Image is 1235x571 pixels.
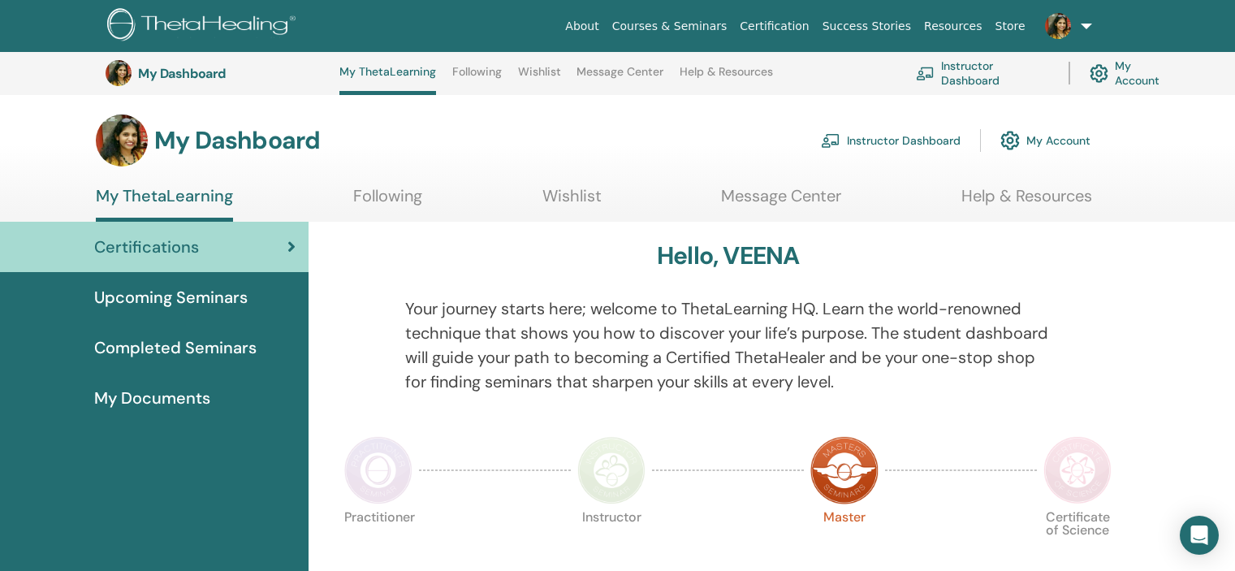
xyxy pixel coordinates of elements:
a: About [559,11,605,41]
span: Completed Seminars [94,335,257,360]
a: Resources [918,11,989,41]
div: Open Intercom Messenger [1180,516,1219,555]
img: Certificate of Science [1043,436,1112,504]
h3: Hello, VEENA [657,241,799,270]
a: Help & Resources [680,65,773,91]
h3: My Dashboard [138,66,300,81]
span: Upcoming Seminars [94,285,248,309]
img: cog.svg [1000,127,1020,154]
a: Certification [733,11,815,41]
img: Practitioner [344,436,412,504]
img: chalkboard-teacher.svg [916,67,935,80]
a: Help & Resources [961,186,1092,218]
a: Courses & Seminars [606,11,734,41]
a: Message Center [721,186,841,218]
img: Master [810,436,879,504]
img: default.jpg [106,60,132,86]
a: My Account [1000,123,1090,158]
a: My ThetaLearning [96,186,233,222]
a: Following [353,186,422,218]
a: Success Stories [816,11,918,41]
img: default.jpg [1045,13,1071,39]
a: Wishlist [542,186,602,218]
a: Message Center [576,65,663,91]
a: Instructor Dashboard [821,123,961,158]
span: Certifications [94,235,199,259]
a: My Account [1090,55,1176,91]
span: My Documents [94,386,210,410]
a: Instructor Dashboard [916,55,1049,91]
img: default.jpg [96,115,148,167]
img: cog.svg [1090,60,1108,87]
a: Wishlist [518,65,561,91]
a: Following [452,65,502,91]
a: Store [989,11,1032,41]
img: Instructor [577,436,646,504]
h3: My Dashboard [154,126,320,155]
img: logo.png [107,8,301,45]
a: My ThetaLearning [339,65,436,95]
p: Your journey starts here; welcome to ThetaLearning HQ. Learn the world-renowned technique that sh... [405,296,1051,394]
img: chalkboard-teacher.svg [821,133,840,148]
